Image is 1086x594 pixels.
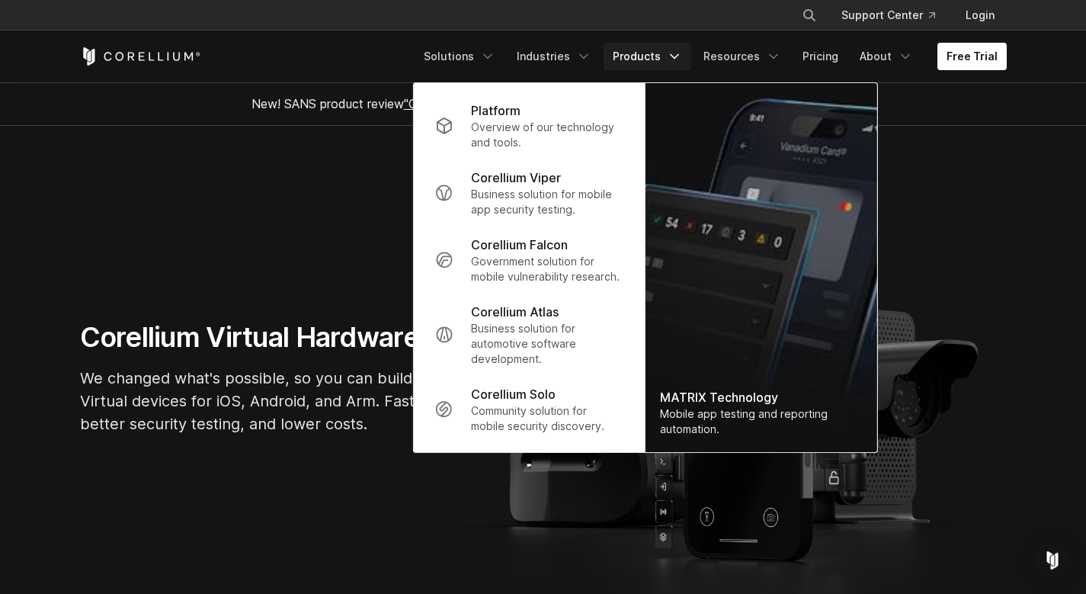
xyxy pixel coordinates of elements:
div: MATRIX Technology [660,388,861,406]
a: Login [953,2,1007,29]
a: Corellium Falcon Government solution for mobile vulnerability research. [422,226,635,294]
p: Corellium Viper [471,169,561,187]
p: Corellium Solo [471,385,556,403]
a: Products [604,43,691,70]
a: Resources [694,43,790,70]
span: New! SANS product review now available. [251,96,835,111]
p: Corellium Falcon [471,236,568,254]
a: Corellium Viper Business solution for mobile app security testing. [422,159,635,226]
a: Corellium Home [80,47,201,66]
a: Corellium Solo Community solution for mobile security discovery. [422,376,635,443]
p: Business solution for mobile app security testing. [471,187,623,217]
p: Business solution for automotive software development. [471,321,623,367]
p: We changed what's possible, so you can build what's next. Virtual devices for iOS, Android, and A... [80,367,537,435]
a: Corellium Atlas Business solution for automotive software development. [422,294,635,376]
div: Mobile app testing and reporting automation. [660,406,861,437]
div: Navigation Menu [415,43,1007,70]
a: Solutions [415,43,505,70]
a: Support Center [829,2,947,29]
a: Platform Overview of our technology and tools. [422,92,635,159]
img: Matrix_WebNav_1x [645,83,876,452]
a: Industries [508,43,601,70]
p: Corellium Atlas [471,303,559,321]
p: Overview of our technology and tools. [471,120,623,150]
div: Open Intercom Messenger [1034,542,1071,579]
a: "Collaborative Mobile App Security Development and Analysis" [404,96,755,111]
p: Government solution for mobile vulnerability research. [471,254,623,284]
a: Free Trial [937,43,1007,70]
a: Pricing [793,43,847,70]
p: Platform [471,101,521,120]
button: Search [796,2,823,29]
a: About [851,43,922,70]
a: MATRIX Technology Mobile app testing and reporting automation. [645,83,876,452]
p: Community solution for mobile security discovery. [471,403,623,434]
h1: Corellium Virtual Hardware [80,320,537,355]
div: Navigation Menu [783,2,1007,29]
